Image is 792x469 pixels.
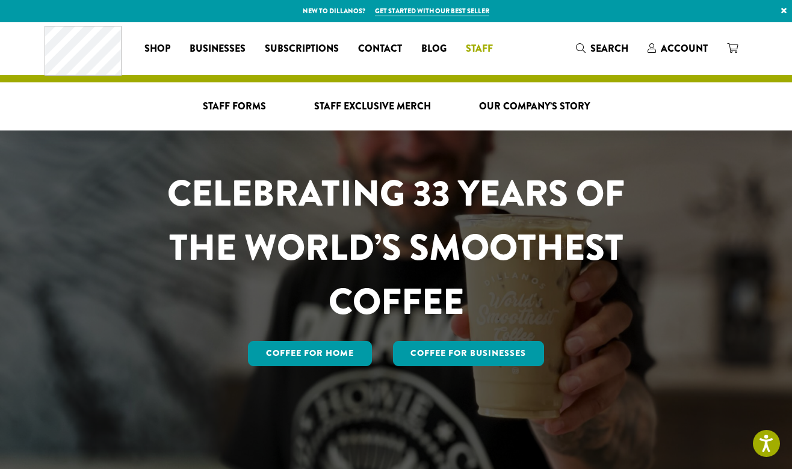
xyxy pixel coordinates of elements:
[393,341,545,366] a: Coffee For Businesses
[132,167,660,329] h1: CELEBRATING 33 YEARS OF THE WORLD’S SMOOTHEST COFFEE
[456,39,503,58] a: Staff
[421,41,447,57] span: Blog
[203,99,266,114] span: Staff Forms
[144,41,170,57] span: Shop
[375,6,489,16] a: Get started with our best seller
[466,41,493,57] span: Staff
[135,39,180,58] a: Shop
[479,99,590,114] span: Our Company’s Story
[265,41,339,57] span: Subscriptions
[661,41,708,55] span: Account
[566,38,638,58] a: Search
[590,41,628,55] span: Search
[190,41,246,57] span: Businesses
[314,99,431,114] span: Staff Exclusive Merch
[358,41,402,57] span: Contact
[248,341,372,366] a: Coffee for Home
